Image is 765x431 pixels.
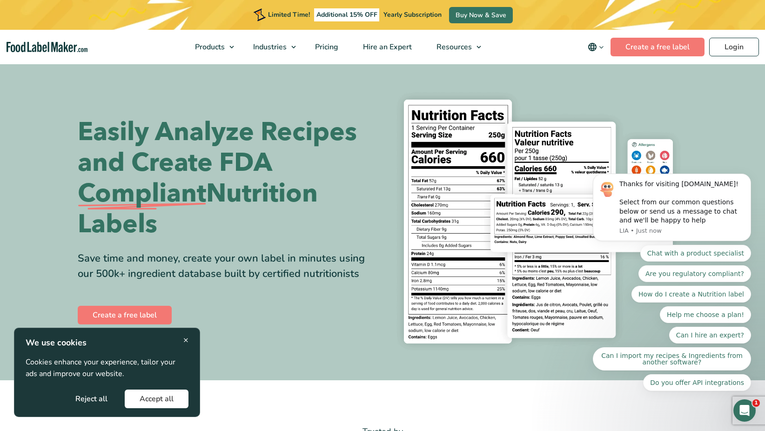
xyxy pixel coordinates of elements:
a: Create a free label [611,38,705,56]
a: Resources [424,30,486,64]
button: Accept all [125,390,188,408]
iframe: Intercom live chat [733,399,756,422]
span: Compliant [78,178,206,209]
span: × [183,334,188,346]
a: Create a free label [78,306,172,324]
span: Yearly Subscription [383,10,442,19]
a: Pricing [303,30,349,64]
div: Save time and money, create your own label in minutes using our 500k+ ingredient database built b... [78,251,376,282]
a: Industries [241,30,301,64]
span: Industries [250,42,288,52]
span: Hire an Expert [360,42,413,52]
span: 1 [752,399,760,407]
button: Reject all [60,390,122,408]
iframe: Intercom notifications message [579,54,765,406]
p: Cookies enhance your experience, tailor your ads and improve our website. [26,357,188,380]
span: Products [192,42,226,52]
a: Hire an Expert [351,30,422,64]
a: Login [709,38,759,56]
h1: Easily Analyze Recipes and Create FDA Nutrition Labels [78,117,376,240]
a: Products [183,30,239,64]
span: Pricing [312,42,339,52]
span: Resources [434,42,473,52]
span: Limited Time! [268,10,310,19]
a: Buy Now & Save [449,7,513,23]
strong: We use cookies [26,337,87,348]
span: Additional 15% OFF [314,8,380,21]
